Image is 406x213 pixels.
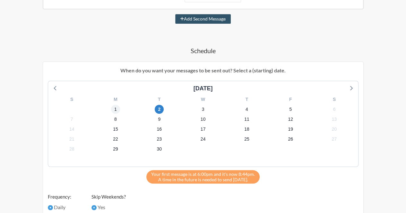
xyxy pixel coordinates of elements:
[151,171,255,177] span: Your first message is at 6:00pm and it's now 8:44pm.
[330,105,339,114] span: Monday, October 6, 2025
[155,125,164,134] span: Thursday, October 16, 2025
[48,203,79,211] label: Daily
[155,115,164,124] span: Thursday, October 9, 2025
[137,94,181,104] div: T
[198,125,207,134] span: Friday, October 17, 2025
[19,46,387,55] h4: Schedule
[91,203,126,211] label: Yes
[155,135,164,144] span: Thursday, October 23, 2025
[50,94,94,104] div: S
[67,125,76,134] span: Tuesday, October 14, 2025
[198,105,207,114] span: Friday, October 3, 2025
[48,67,358,74] p: When do you want your messages to be sent out? Select a (starting) date.
[181,94,225,104] div: W
[330,135,339,144] span: Monday, October 27, 2025
[155,145,164,154] span: Thursday, October 30, 2025
[286,105,295,114] span: Sunday, October 5, 2025
[91,205,97,210] input: Yes
[111,125,120,134] span: Wednesday, October 15, 2025
[198,115,207,124] span: Friday, October 10, 2025
[175,14,231,24] button: Add Second Message
[67,145,76,154] span: Tuesday, October 28, 2025
[67,135,76,144] span: Tuesday, October 21, 2025
[67,115,76,124] span: Tuesday, October 7, 2025
[330,115,339,124] span: Monday, October 13, 2025
[48,193,79,201] label: Frequency:
[94,94,137,104] div: M
[225,94,269,104] div: T
[312,94,356,104] div: S
[191,84,215,93] div: [DATE]
[242,125,251,134] span: Saturday, October 18, 2025
[111,105,120,114] span: Wednesday, October 1, 2025
[269,94,312,104] div: F
[242,115,251,124] span: Saturday, October 11, 2025
[91,193,126,201] label: Skip Weekends?
[198,135,207,144] span: Friday, October 24, 2025
[111,135,120,144] span: Wednesday, October 22, 2025
[286,115,295,124] span: Sunday, October 12, 2025
[155,105,164,114] span: Thursday, October 2, 2025
[242,105,251,114] span: Saturday, October 4, 2025
[286,135,295,144] span: Sunday, October 26, 2025
[48,205,53,210] input: Daily
[111,145,120,154] span: Wednesday, October 29, 2025
[242,135,251,144] span: Saturday, October 25, 2025
[330,125,339,134] span: Monday, October 20, 2025
[286,125,295,134] span: Sunday, October 19, 2025
[146,170,260,184] div: A time in the future is needed to send [DATE].
[111,115,120,124] span: Wednesday, October 8, 2025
